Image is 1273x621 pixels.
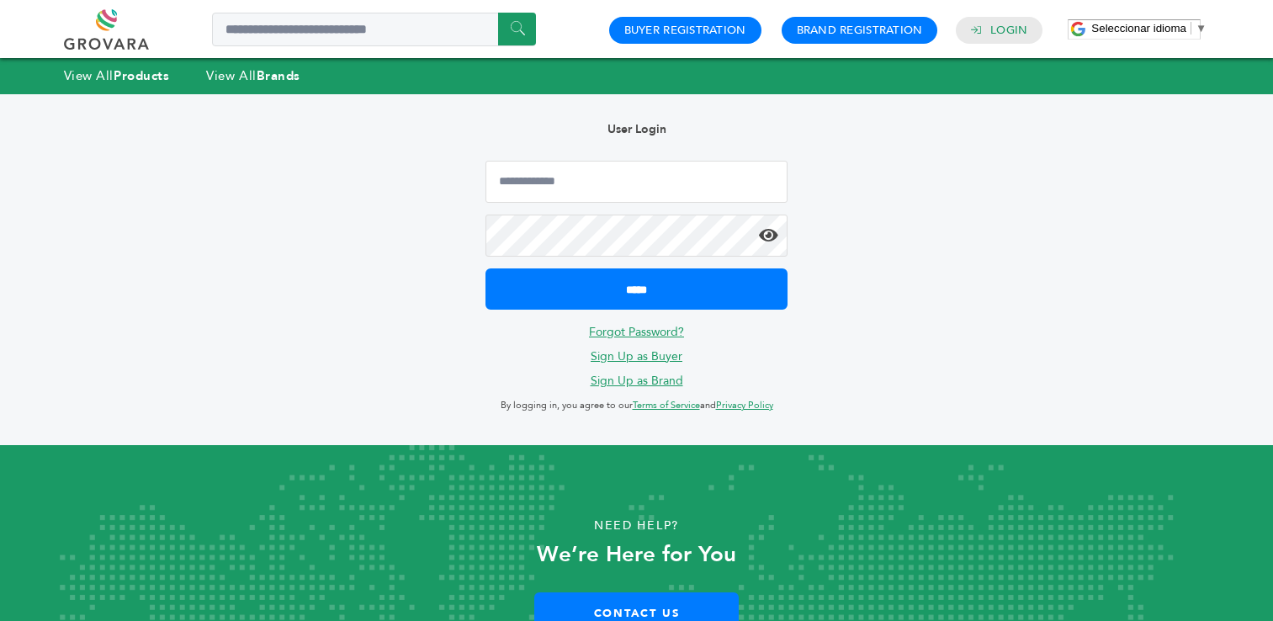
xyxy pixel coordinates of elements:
[591,373,683,389] a: Sign Up as Brand
[485,395,787,416] p: By logging in, you agree to our and
[64,67,170,84] a: View AllProducts
[797,23,923,38] a: Brand Registration
[990,23,1027,38] a: Login
[114,67,169,84] strong: Products
[485,215,787,257] input: Password
[607,121,666,137] b: User Login
[1091,22,1207,34] a: Seleccionar idioma​
[633,399,700,411] a: Terms of Service
[1091,22,1186,34] span: Seleccionar idioma
[589,324,684,340] a: Forgot Password?
[257,67,300,84] strong: Brands
[485,161,787,203] input: Email Address
[206,67,300,84] a: View AllBrands
[1191,22,1191,34] span: ​
[537,539,736,570] strong: We’re Here for You
[591,348,682,364] a: Sign Up as Buyer
[624,23,746,38] a: Buyer Registration
[64,513,1210,539] p: Need Help?
[212,13,536,46] input: Search a product or brand...
[1196,22,1207,34] span: ▼
[716,399,773,411] a: Privacy Policy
